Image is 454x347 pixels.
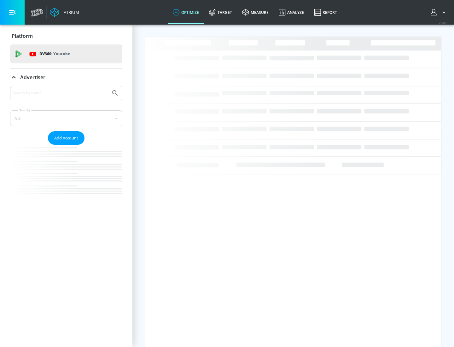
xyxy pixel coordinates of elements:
[20,74,45,81] p: Advertiser
[204,1,237,24] a: Target
[10,27,122,45] div: Platform
[48,131,84,145] button: Add Account
[50,8,79,17] a: Atrium
[61,9,79,15] div: Atrium
[53,50,70,57] p: Youtube
[274,1,309,24] a: Analyze
[439,21,448,24] span: v 4.25.4
[12,32,33,39] p: Platform
[54,134,78,142] span: Add Account
[237,1,274,24] a: measure
[10,44,122,63] div: DV360: Youtube
[18,108,32,112] label: Sort By
[168,1,204,24] a: optimize
[309,1,342,24] a: Report
[10,68,122,86] div: Advertiser
[13,89,108,97] input: Search by name
[10,86,122,206] div: Advertiser
[10,110,122,126] div: A-Z
[39,50,70,57] p: DV360:
[10,145,122,206] nav: list of Advertiser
